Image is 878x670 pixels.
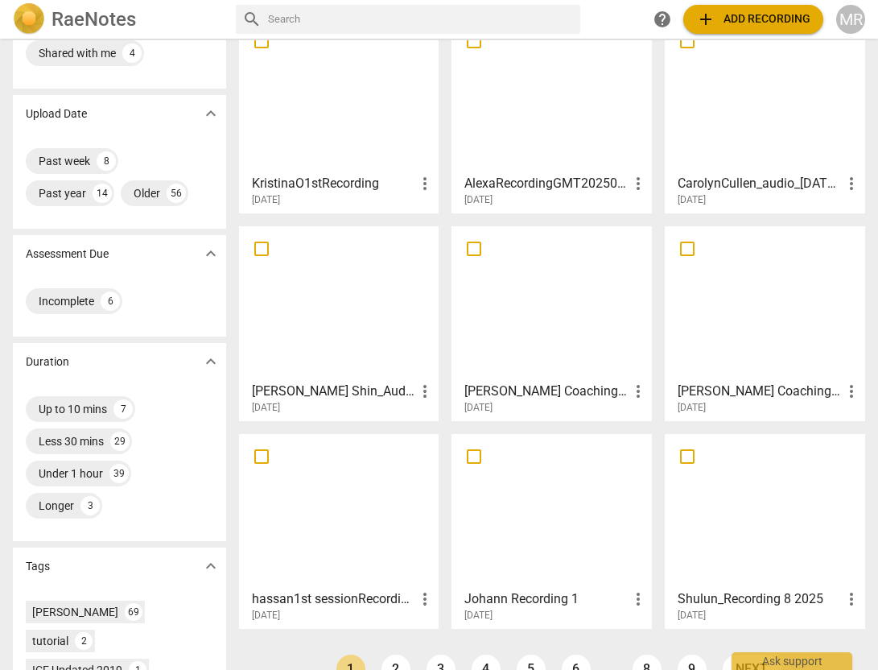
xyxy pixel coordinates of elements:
[653,10,672,29] span: help
[101,292,120,311] div: 6
[464,589,629,609] h3: Johann Recording 1
[39,465,103,482] div: Under 1 hour
[26,354,69,370] p: Duration
[648,5,677,34] a: Help
[629,174,648,193] span: more_vert
[464,174,629,193] h3: AlexaRecordingGMT20250918-171529_Recording_1280x720
[39,401,107,417] div: Up to 10 mins
[252,174,416,193] h3: KristinaO1stRecording
[26,558,50,575] p: Tags
[32,633,68,649] div: tutorial
[75,632,93,650] div: 2
[199,554,223,578] button: Show more
[842,174,861,193] span: more_vert
[201,104,221,123] span: expand_more
[201,556,221,576] span: expand_more
[134,185,160,201] div: Older
[415,589,435,609] span: more_vert
[629,382,648,401] span: more_vert
[732,652,852,670] div: Ask support
[252,609,280,622] span: [DATE]
[457,232,646,414] a: [PERSON_NAME] Coaching Audio [DATE][DATE]
[464,193,493,207] span: [DATE]
[110,432,130,451] div: 29
[457,440,646,622] a: Johann Recording 1[DATE]
[678,609,706,622] span: [DATE]
[268,6,574,32] input: Search
[245,232,434,414] a: [PERSON_NAME] Shin_Audio_[DATE]_Coaching Session1[DATE]
[201,352,221,371] span: expand_more
[696,10,715,29] span: add
[836,5,865,34] button: MR
[252,401,280,415] span: [DATE]
[464,609,493,622] span: [DATE]
[245,24,434,206] a: KristinaO1stRecording[DATE]
[39,498,74,514] div: Longer
[122,43,142,63] div: 4
[39,185,86,201] div: Past year
[97,151,116,171] div: 8
[678,193,706,207] span: [DATE]
[52,8,136,31] h2: RaeNotes
[26,105,87,122] p: Upload Date
[167,184,186,203] div: 56
[113,399,133,419] div: 7
[252,382,416,401] h3: Anne Shin_Audio_9-15-25_Coaching Session1
[678,401,706,415] span: [DATE]
[670,232,859,414] a: [PERSON_NAME] Coaching Audio[DATE]
[32,604,118,620] div: [PERSON_NAME]
[415,174,435,193] span: more_vert
[199,101,223,126] button: Show more
[80,496,100,515] div: 3
[670,440,859,622] a: Shulun_Recording 8 2025[DATE]
[415,382,435,401] span: more_vert
[678,174,842,193] h3: CarolynCullen_audio_9-21-25_session#1
[242,10,262,29] span: search
[39,433,104,449] div: Less 30 mins
[199,349,223,374] button: Show more
[13,3,223,35] a: LogoRaeNotes
[109,464,129,483] div: 39
[464,382,629,401] h3: Matt Coaching Audio 9-18-25
[670,24,859,206] a: CarolynCullen_audio_[DATE]_session#1[DATE]
[201,244,221,263] span: expand_more
[696,10,810,29] span: Add recording
[252,193,280,207] span: [DATE]
[39,153,90,169] div: Past week
[464,401,493,415] span: [DATE]
[457,24,646,206] a: AlexaRecordingGMT20250918-171529_Recording_1280x720[DATE]
[39,45,116,61] div: Shared with me
[13,3,45,35] img: Logo
[245,440,434,622] a: hassan1st sessionRecording_640x360[DATE]
[678,589,842,609] h3: Shulun_Recording 8 2025
[39,293,94,309] div: Incomplete
[252,589,416,609] h3: hassan1st sessionRecording_640x360
[842,589,861,609] span: more_vert
[683,5,823,34] button: Upload
[26,246,109,263] p: Assessment Due
[199,242,223,266] button: Show more
[678,382,842,401] h3: Nikki Coaching Audio
[125,603,142,621] div: 69
[842,382,861,401] span: more_vert
[629,589,648,609] span: more_vert
[93,184,112,203] div: 14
